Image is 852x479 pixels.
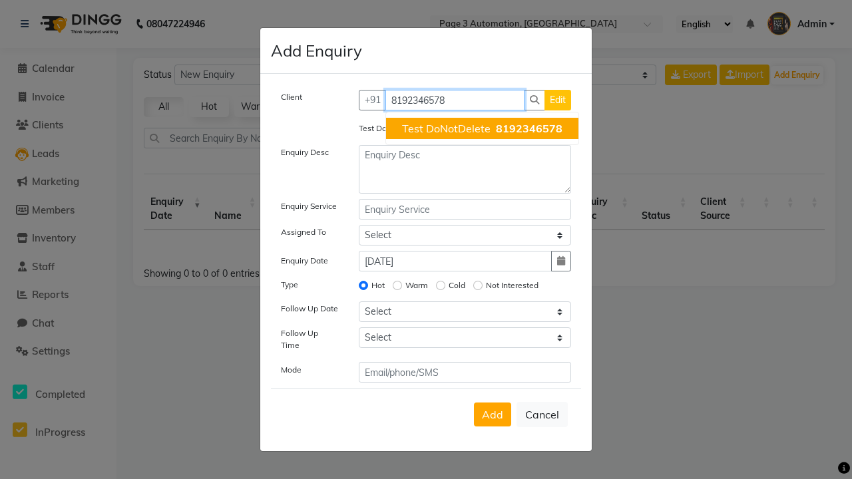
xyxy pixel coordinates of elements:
label: Enquiry Service [281,200,337,212]
label: Test DoNotDelete [359,122,425,134]
input: Email/phone/SMS [359,362,572,383]
label: Follow Up Time [281,327,339,351]
label: Type [281,279,298,291]
label: Enquiry Desc [281,146,329,158]
button: +91 [359,90,387,110]
button: Add [474,402,511,426]
input: Search by Name/Mobile/Email/Code [385,90,525,110]
label: Mode [281,364,302,376]
span: Edit [550,94,566,106]
label: Warm [405,279,428,291]
input: Enquiry Service [359,199,572,220]
label: Cold [449,279,465,291]
span: Test DoNotDelete [402,122,491,135]
span: 8192346578 [496,122,562,135]
label: Assigned To [281,226,326,238]
button: Cancel [517,402,568,427]
span: Add [482,408,503,421]
h4: Add Enquiry [271,39,362,63]
label: Hot [371,279,385,291]
label: Client [281,91,302,103]
label: Enquiry Date [281,255,328,267]
label: Follow Up Date [281,303,338,315]
label: Not Interested [486,279,538,291]
button: Edit [544,90,571,110]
